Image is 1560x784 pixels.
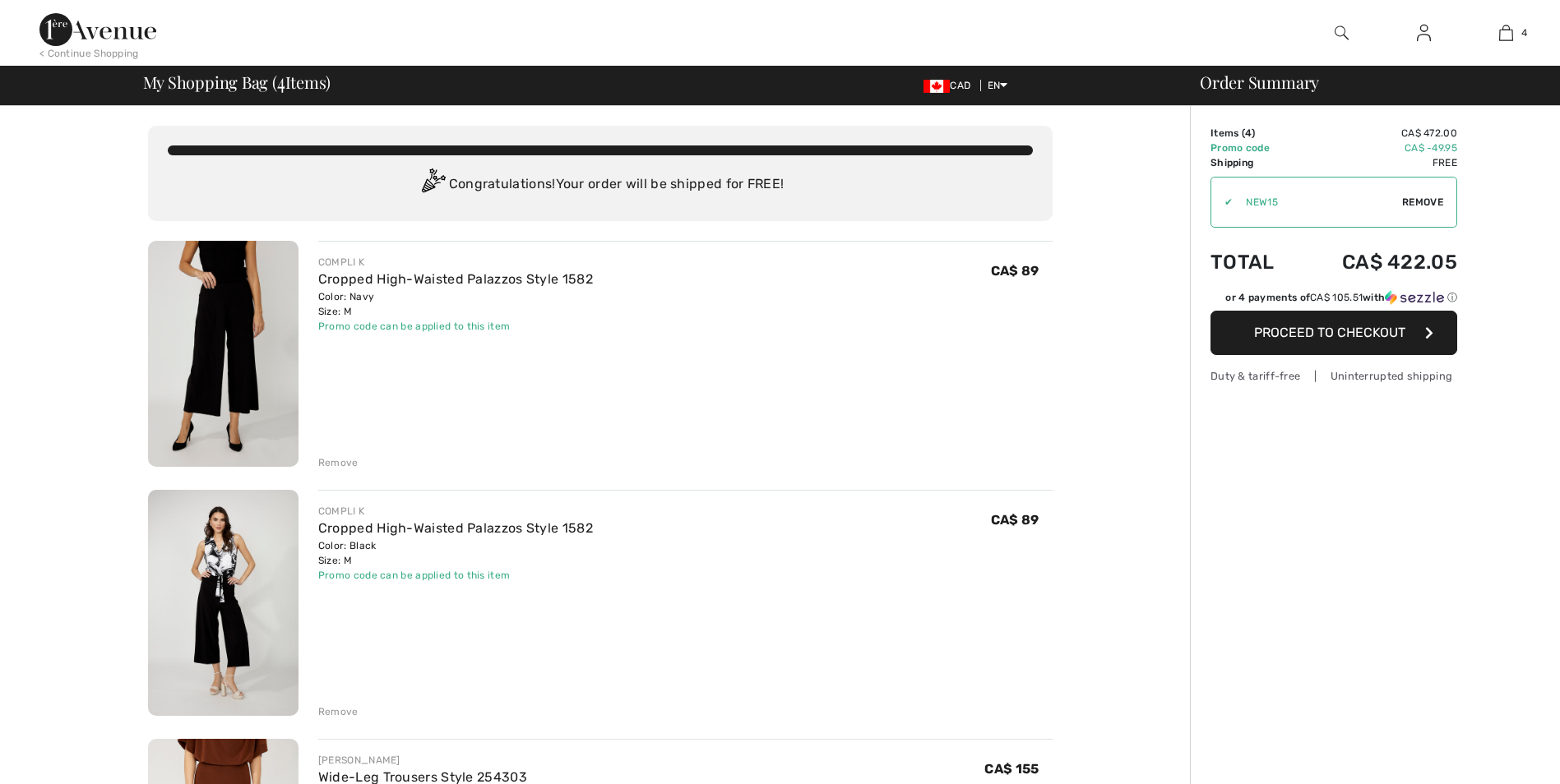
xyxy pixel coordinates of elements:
[318,289,593,319] div: Color: Navy Size: M
[1211,368,1457,384] div: Duty & tariff-free | Uninterrupted shipping
[318,753,527,768] div: [PERSON_NAME]
[1211,141,1298,155] td: Promo code
[988,80,1008,91] span: EN
[318,319,593,334] div: Promo code can be applied to this item
[1225,290,1457,305] div: or 4 payments of with
[1180,74,1550,90] div: Order Summary
[1385,290,1444,305] img: Sezzle
[1298,155,1457,170] td: Free
[1298,126,1457,141] td: CA$ 472.00
[1211,126,1298,141] td: Items ( )
[318,520,593,536] a: Cropped High-Waisted Palazzos Style 1582
[991,263,1039,279] span: CA$ 89
[1404,23,1444,44] a: Sign In
[416,168,449,201] img: Congratulation2.svg
[1211,234,1298,290] td: Total
[984,761,1039,777] span: CA$ 155
[1211,195,1233,210] div: ✔
[318,704,359,719] div: Remove
[1455,735,1544,776] iframe: Opens a widget where you can find more information
[318,271,593,287] a: Cropped High-Waisted Palazzos Style 1582
[1402,195,1443,210] span: Remove
[168,168,1033,201] div: Congratulations! Your order will be shipped for FREE!
[318,255,593,270] div: COMPLI K
[1499,23,1513,43] img: My Bag
[1211,311,1457,355] button: Proceed to Checkout
[318,504,593,519] div: COMPLI K
[148,241,299,467] img: Cropped High-Waisted Palazzos Style 1582
[148,490,299,716] img: Cropped High-Waisted Palazzos Style 1582
[1254,325,1405,340] span: Proceed to Checkout
[1211,155,1298,170] td: Shipping
[277,70,285,91] span: 4
[39,13,156,46] img: 1ère Avenue
[924,80,950,93] img: Canadian Dollar
[1298,234,1457,290] td: CA$ 422.05
[1521,25,1527,40] span: 4
[318,455,359,470] div: Remove
[318,538,593,568] div: Color: Black Size: M
[1335,23,1349,43] img: search the website
[1245,127,1252,139] span: 4
[1465,23,1546,43] a: 4
[318,568,593,583] div: Promo code can be applied to this item
[991,512,1039,528] span: CA$ 89
[1211,290,1457,311] div: or 4 payments ofCA$ 105.51withSezzle Click to learn more about Sezzle
[39,46,139,61] div: < Continue Shopping
[1417,23,1431,43] img: My Info
[143,74,331,90] span: My Shopping Bag ( Items)
[924,80,977,91] span: CAD
[1298,141,1457,155] td: CA$ -49.95
[1233,178,1402,227] input: Promo code
[1310,292,1363,303] span: CA$ 105.51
